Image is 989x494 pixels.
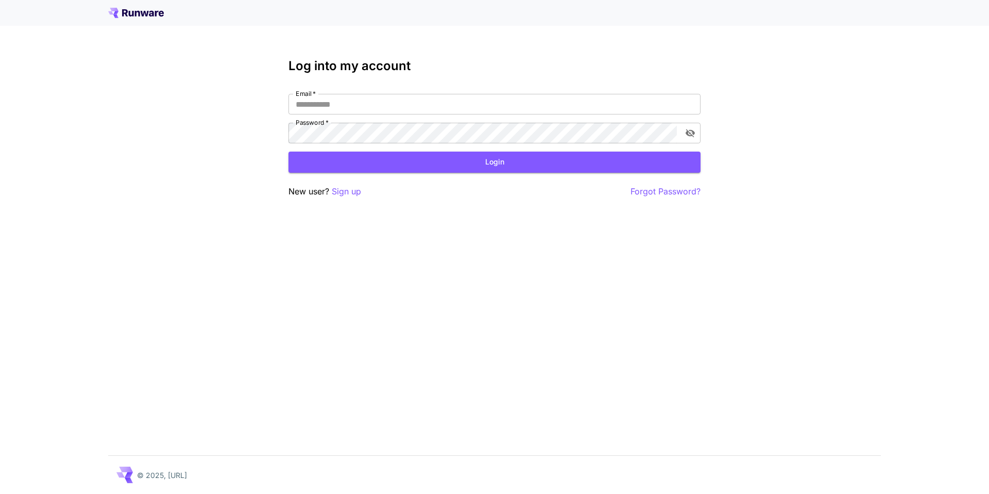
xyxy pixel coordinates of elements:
[288,185,361,198] p: New user?
[630,185,701,198] button: Forgot Password?
[296,89,316,98] label: Email
[137,470,187,481] p: © 2025, [URL]
[332,185,361,198] button: Sign up
[288,152,701,173] button: Login
[681,124,700,142] button: toggle password visibility
[296,118,329,127] label: Password
[288,59,701,73] h3: Log into my account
